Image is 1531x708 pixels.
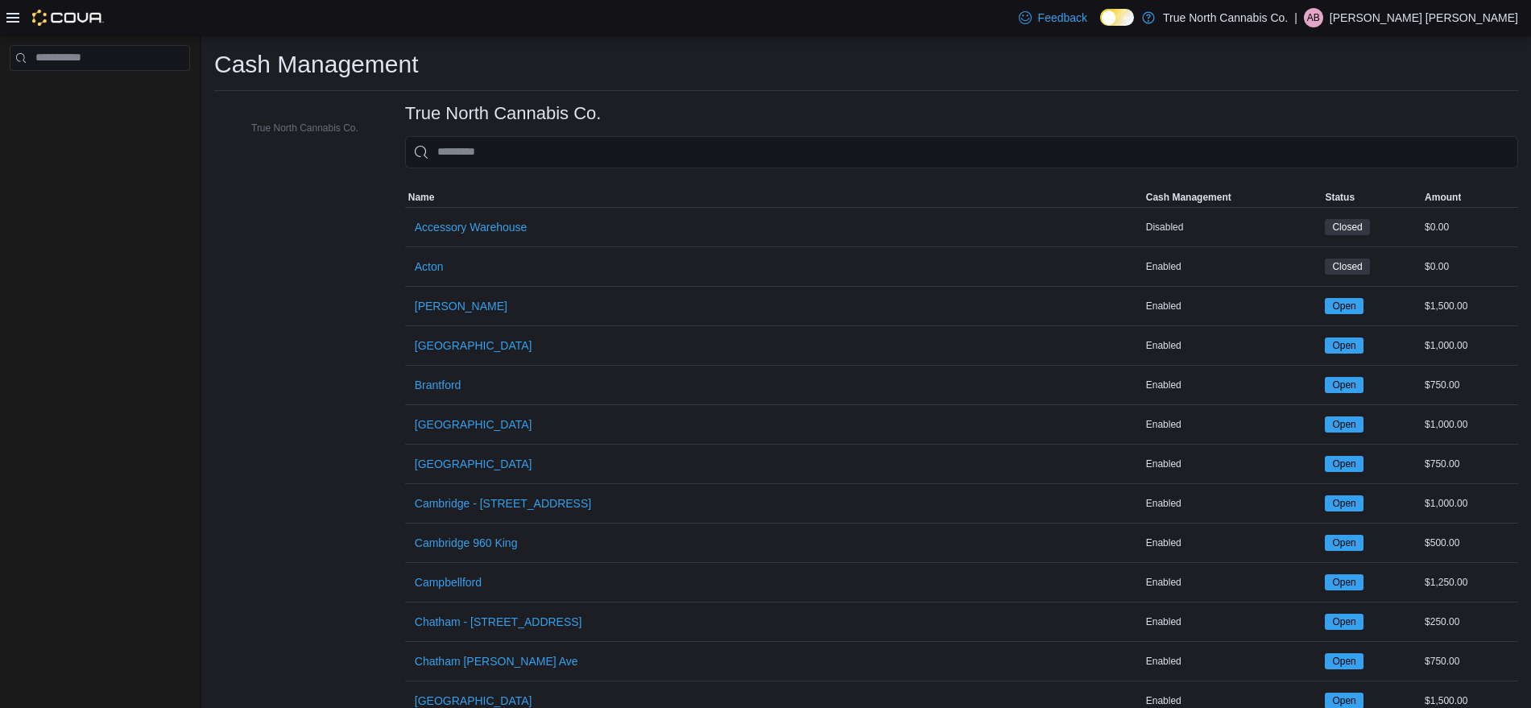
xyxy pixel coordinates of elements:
[1421,612,1518,631] div: $250.00
[408,487,598,520] button: Cambridge - [STREET_ADDRESS]
[1143,217,1322,237] div: Disabled
[408,369,468,401] button: Brantford
[415,219,528,235] span: Accessory Warehouse
[1143,296,1322,316] div: Enabled
[1421,573,1518,592] div: $1,250.00
[1325,259,1369,275] span: Closed
[1100,26,1101,27] span: Dark Mode
[408,527,524,559] button: Cambridge 960 King
[1325,456,1363,472] span: Open
[1325,416,1363,433] span: Open
[1332,378,1355,392] span: Open
[1330,8,1518,27] p: [PERSON_NAME] [PERSON_NAME]
[408,645,585,677] button: Chatham [PERSON_NAME] Ave
[408,329,539,362] button: [GEOGRAPHIC_DATA]
[415,535,518,551] span: Cambridge 960 King
[1425,191,1461,204] span: Amount
[405,104,602,123] h3: True North Cannabis Co.
[408,566,488,598] button: Campbellford
[1332,299,1355,313] span: Open
[1421,375,1518,395] div: $750.00
[415,653,578,669] span: Chatham [PERSON_NAME] Ave
[415,337,532,354] span: [GEOGRAPHIC_DATA]
[1421,188,1518,207] button: Amount
[1421,257,1518,276] div: $0.00
[1332,417,1355,432] span: Open
[1421,217,1518,237] div: $0.00
[1325,535,1363,551] span: Open
[1325,495,1363,511] span: Open
[1143,454,1322,474] div: Enabled
[1332,694,1355,708] span: Open
[1325,191,1355,204] span: Status
[1421,415,1518,434] div: $1,000.00
[1325,653,1363,669] span: Open
[415,298,507,314] span: [PERSON_NAME]
[1332,615,1355,629] span: Open
[251,122,358,135] span: True North Cannabis Co.
[1294,8,1297,27] p: |
[1421,454,1518,474] div: $750.00
[1143,336,1322,355] div: Enabled
[408,191,435,204] span: Name
[1143,652,1322,671] div: Enabled
[1143,415,1322,434] div: Enabled
[1325,377,1363,393] span: Open
[1163,8,1288,27] p: True North Cannabis Co.
[1143,188,1322,207] button: Cash Management
[1325,298,1363,314] span: Open
[1325,337,1363,354] span: Open
[405,188,1143,207] button: Name
[1332,536,1355,550] span: Open
[408,448,539,480] button: [GEOGRAPHIC_DATA]
[1143,257,1322,276] div: Enabled
[415,574,482,590] span: Campbellford
[1332,338,1355,353] span: Open
[1038,10,1087,26] span: Feedback
[1332,457,1355,471] span: Open
[1100,9,1134,26] input: Dark Mode
[408,606,589,638] button: Chatham - [STREET_ADDRESS]
[1325,574,1363,590] span: Open
[1332,259,1362,274] span: Closed
[1421,652,1518,671] div: $750.00
[1325,614,1363,630] span: Open
[1143,533,1322,553] div: Enabled
[1332,575,1355,590] span: Open
[408,408,539,441] button: [GEOGRAPHIC_DATA]
[32,10,104,26] img: Cova
[1304,8,1323,27] div: Austen Bourgon
[214,48,418,81] h1: Cash Management
[415,416,532,433] span: [GEOGRAPHIC_DATA]
[1332,496,1355,511] span: Open
[229,118,365,138] button: True North Cannabis Co.
[415,456,532,472] span: [GEOGRAPHIC_DATA]
[1307,8,1320,27] span: AB
[1325,219,1369,235] span: Closed
[1012,2,1094,34] a: Feedback
[408,290,514,322] button: [PERSON_NAME]
[1421,533,1518,553] div: $500.00
[415,614,582,630] span: Chatham - [STREET_ADDRESS]
[415,377,461,393] span: Brantford
[1143,612,1322,631] div: Enabled
[408,211,534,243] button: Accessory Warehouse
[1143,375,1322,395] div: Enabled
[415,259,444,275] span: Acton
[1421,296,1518,316] div: $1,500.00
[1143,494,1322,513] div: Enabled
[1421,336,1518,355] div: $1,000.00
[1332,654,1355,669] span: Open
[1332,220,1362,234] span: Closed
[1421,494,1518,513] div: $1,000.00
[405,136,1518,168] input: This is a search bar. As you type, the results lower in the page will automatically filter.
[10,74,190,113] nav: Complex example
[1143,573,1322,592] div: Enabled
[1146,191,1231,204] span: Cash Management
[1322,188,1421,207] button: Status
[408,250,450,283] button: Acton
[415,495,591,511] span: Cambridge - [STREET_ADDRESS]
